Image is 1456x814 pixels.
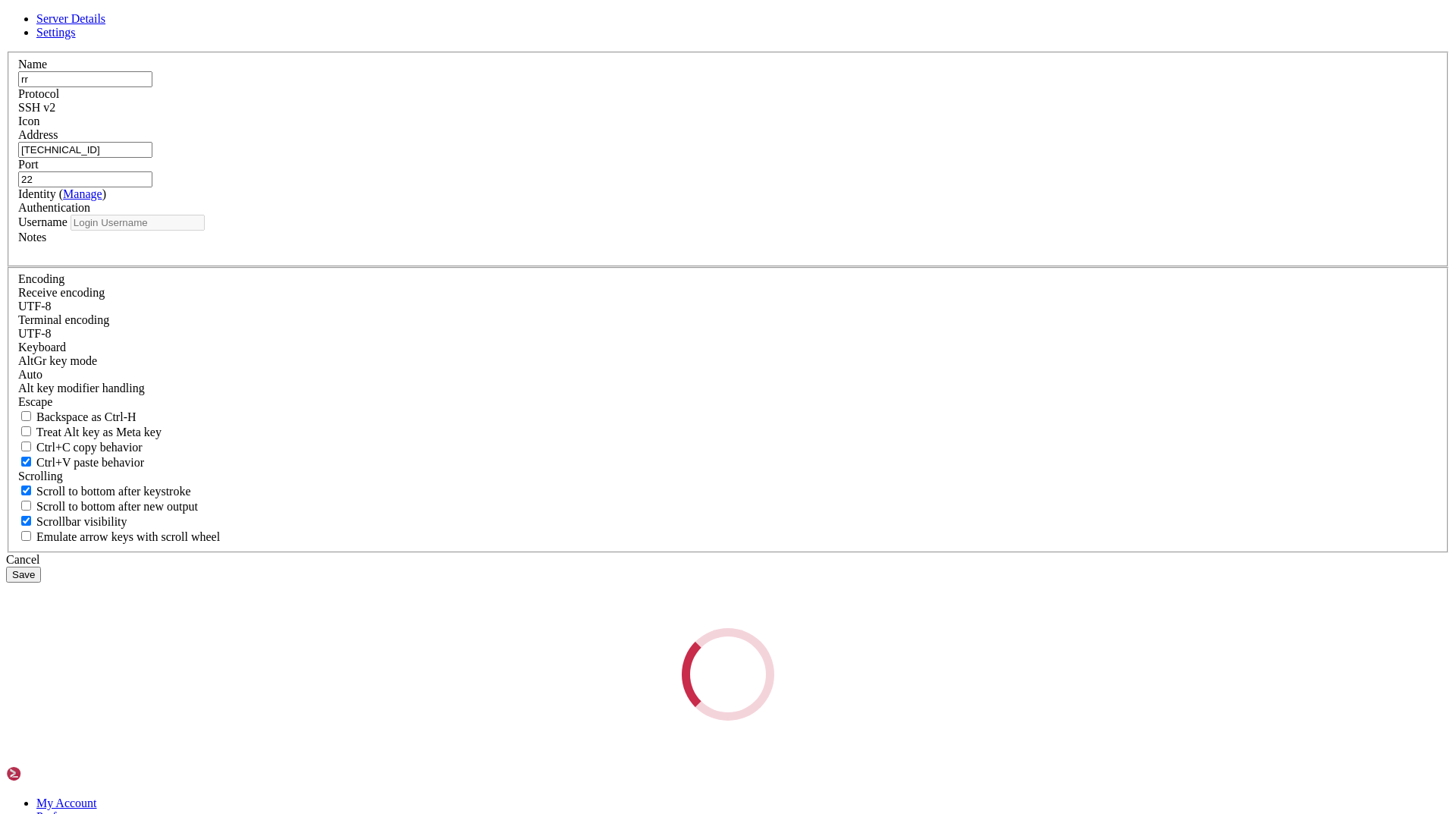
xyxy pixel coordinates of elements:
div: UTF-8 [18,327,1438,341]
label: If true, the backspace should send BS ('\x08', aka ^H). Otherwise the backspace key should send '... [18,410,136,423]
span: Scroll to bottom after new output [36,500,198,513]
input: Ctrl+V paste behavior [21,457,31,467]
label: Notes [18,231,46,244]
div: SSH v2 [18,101,1438,115]
span: UTF-8 [18,300,52,313]
a: Settings [36,26,76,39]
label: Encoding [18,272,64,285]
span: Auto [18,368,42,381]
input: Port Number [18,171,152,187]
label: The default terminal encoding. ISO-2022 enables character map translations (like graphics maps). ... [18,313,109,326]
label: Ctrl+V pastes if true, sends ^V to host if false. Ctrl+Shift+V sends ^V to host if true, pastes i... [18,456,144,469]
label: Whether to scroll to the bottom on any keystroke. [18,485,191,498]
div: Auto [18,368,1438,382]
span: Emulate arrow keys with scroll wheel [36,530,220,543]
label: The vertical scrollbar mode. [18,515,127,528]
input: Scrollbar visibility [21,516,31,526]
input: Scroll to bottom after keystroke [21,486,31,495]
label: Scroll to bottom after new output. [18,500,198,513]
div: UTF-8 [18,300,1438,313]
span: UTF-8 [18,327,52,340]
div: Cancel [6,553,1450,567]
input: Emulate arrow keys with scroll wheel [21,531,31,541]
input: Ctrl+C copy behavior [21,442,31,451]
label: Scrolling [18,470,63,482]
span: Backspace as Ctrl-H [36,410,136,423]
label: Protocol [18,87,59,100]
label: Address [18,128,58,141]
label: Ctrl-C copies if true, send ^C to host if false. Ctrl-Shift-C sends ^C to host if true, copies if... [18,441,143,454]
input: Backspace as Ctrl-H [21,411,31,421]
span: SSH v2 [18,101,55,114]
label: Keyboard [18,341,66,354]
label: Whether the Alt key acts as a Meta key or as a distinct Alt key. [18,426,162,438]
button: Save [6,567,41,583]
label: Set the expected encoding for data received from the host. If the encodings do not match, visual ... [18,354,97,367]
a: Server Details [36,12,105,25]
span: Treat Alt key as Meta key [36,426,162,438]
a: My Account [36,797,97,809]
input: Host Name or IP [18,142,152,158]
span: Escape [18,395,52,408]
img: Shellngn [6,766,93,781]
div: Loading... [665,611,792,738]
label: When using the alternative screen buffer, and DECCKM (Application Cursor Keys) is active, mouse w... [18,530,220,543]
label: Controls how the Alt key is handled. Escape: Send an ESC prefix. 8-Bit: Add 128 to the typed char... [18,382,145,394]
span: Ctrl+C copy behavior [36,441,143,454]
input: Server Name [18,71,152,87]
input: Scroll to bottom after new output [21,501,31,511]
input: Treat Alt key as Meta key [21,426,31,436]
label: Name [18,58,47,71]
input: Login Username [71,215,205,231]
label: Icon [18,115,39,127]
span: Scrollbar visibility [36,515,127,528]
label: Authentication [18,201,90,214]
span: ( ) [59,187,106,200]
label: Identity [18,187,106,200]
span: Ctrl+V paste behavior [36,456,144,469]
div: Escape [18,395,1438,409]
label: Port [18,158,39,171]
span: Scroll to bottom after keystroke [36,485,191,498]
label: Username [18,215,67,228]
label: Set the expected encoding for data received from the host. If the encodings do not match, visual ... [18,286,105,299]
a: Manage [63,187,102,200]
